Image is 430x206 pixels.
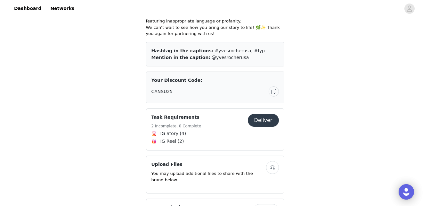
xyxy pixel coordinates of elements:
p: We can’t wait to see how you bring our story to life! 🌿✨ Thank you again for partnering with us! [146,24,284,37]
span: IG Story (4) [160,130,186,137]
div: Open Intercom Messenger [399,184,414,200]
span: Mention in the caption: [151,55,210,60]
h4: Upload Files [151,161,266,168]
p: You may upload additional files to share with the brand below. [151,170,266,183]
a: Dashboard [10,1,45,16]
h5: 2 Incomplete, 0 Complete [151,123,201,129]
img: Instagram Reels Icon [151,139,157,144]
span: CANSU25 [151,88,173,95]
button: Deliver [248,114,279,127]
div: Task Requirements [146,108,284,150]
span: Hashtag in the captions: [151,48,214,53]
a: Networks [46,1,78,16]
span: @yvesrocherusa [212,55,249,60]
span: Your Discount Code: [151,77,202,84]
span: IG Reel (2) [160,138,184,145]
span: #yvesrocherusa, #fyp [215,48,265,53]
div: avatar [406,4,412,14]
img: Instagram Icon [151,131,157,136]
h4: Task Requirements [151,114,201,121]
